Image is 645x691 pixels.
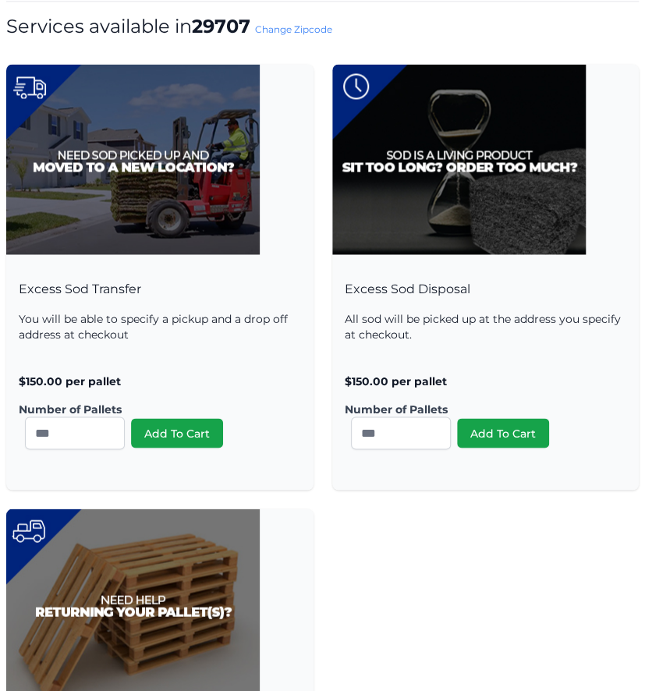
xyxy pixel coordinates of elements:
[19,310,301,342] p: You will be able to specify a pickup and a drop off address at checkout
[345,401,615,416] label: Number of Pallets
[6,264,314,490] div: Excess Sod Transfer
[19,401,289,416] label: Number of Pallets
[19,373,301,388] p: $150.00 per pallet
[6,14,639,39] h1: Services available in
[345,310,627,342] p: All sod will be picked up at the address you specify at checkout.
[332,64,586,254] img: Excess Sod Disposal Product Image
[345,373,627,388] p: $150.00 per pallet
[6,64,260,254] img: Excess Sod Transfer Product Image
[255,23,332,35] a: Change Zipcode
[457,418,549,448] button: Add To Cart
[131,418,223,448] button: Add To Cart
[192,15,250,37] strong: 29707
[332,264,640,490] div: Excess Sod Disposal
